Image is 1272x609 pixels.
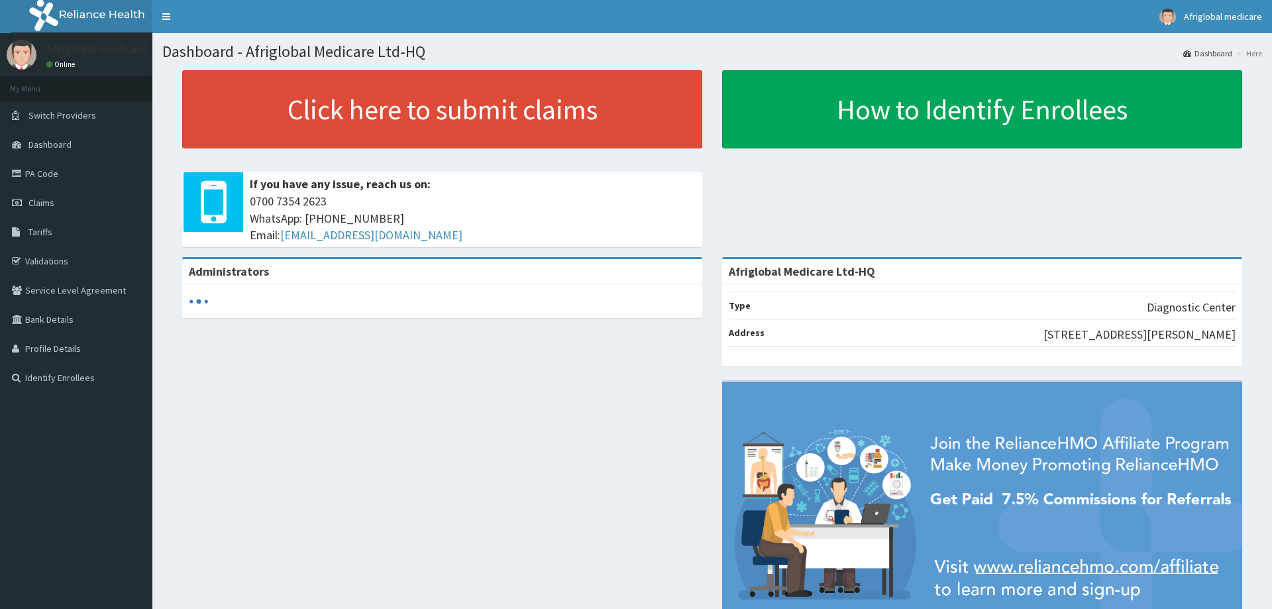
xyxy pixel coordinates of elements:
[182,70,702,148] a: Click here to submit claims
[722,70,1242,148] a: How to Identify Enrollees
[46,43,147,55] p: Afriglobal medicare
[46,60,78,69] a: Online
[189,264,269,279] b: Administrators
[1183,48,1232,59] a: Dashboard
[1234,48,1262,59] li: Here
[189,292,209,311] svg: audio-loading
[729,300,751,311] b: Type
[28,138,72,150] span: Dashboard
[1159,9,1176,25] img: User Image
[1184,11,1262,23] span: Afriglobal medicare
[28,109,96,121] span: Switch Providers
[7,40,36,70] img: User Image
[250,176,431,192] b: If you have any issue, reach us on:
[28,226,52,238] span: Tariffs
[1043,326,1236,343] p: [STREET_ADDRESS][PERSON_NAME]
[729,327,765,339] b: Address
[729,264,875,279] strong: Afriglobal Medicare Ltd-HQ
[280,227,462,243] a: [EMAIL_ADDRESS][DOMAIN_NAME]
[162,43,1262,60] h1: Dashboard - Afriglobal Medicare Ltd-HQ
[250,193,696,244] span: 0700 7354 2623 WhatsApp: [PHONE_NUMBER] Email:
[1147,299,1236,316] p: Diagnostic Center
[28,197,54,209] span: Claims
